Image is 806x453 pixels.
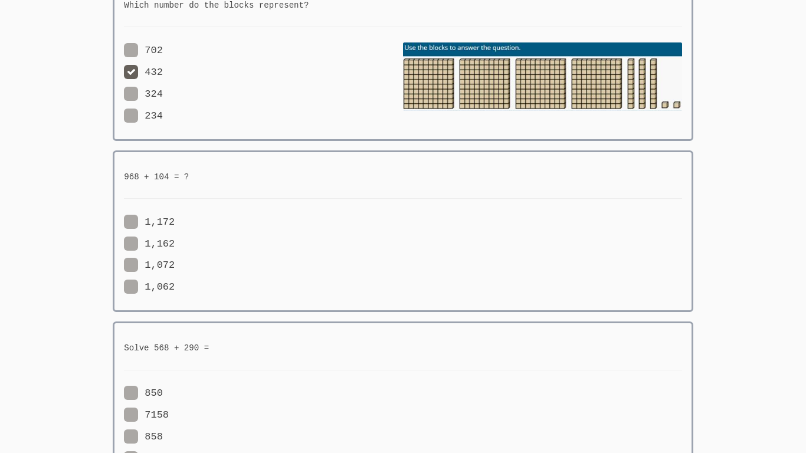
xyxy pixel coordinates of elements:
[124,109,163,124] label: 234
[124,87,163,102] label: 324
[124,280,175,295] label: 1,062
[124,342,682,354] h5: Solve 568 + 290 =
[124,386,163,401] label: 850
[124,237,175,252] label: 1,162
[124,429,163,445] label: 858
[403,42,682,111] img: blocks.JPG
[124,258,175,273] label: 1,072
[124,408,169,423] label: 7158
[124,65,163,80] label: 432
[124,171,682,183] h5: 968 + 104 = ?
[124,215,175,230] label: 1,172
[124,43,163,58] label: 702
